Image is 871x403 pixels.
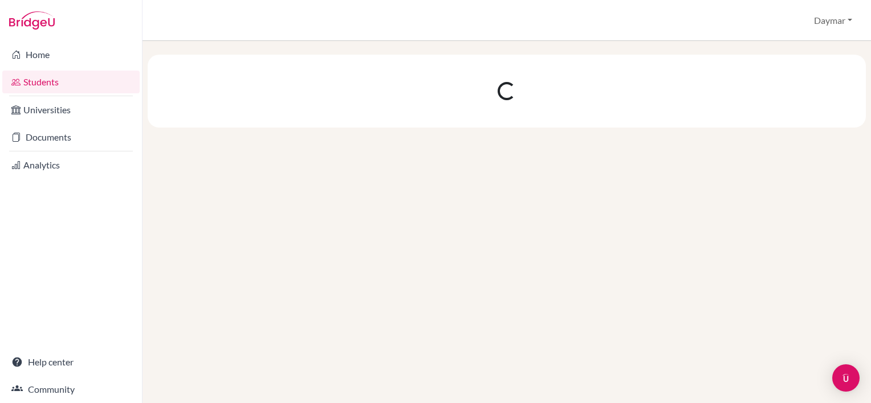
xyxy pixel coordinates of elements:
[2,378,140,401] a: Community
[809,10,857,31] button: Daymar
[2,154,140,176] a: Analytics
[2,351,140,373] a: Help center
[2,71,140,93] a: Students
[832,364,860,392] div: Open Intercom Messenger
[2,43,140,66] a: Home
[2,98,140,121] a: Universities
[2,126,140,149] a: Documents
[9,11,55,30] img: Bridge-U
